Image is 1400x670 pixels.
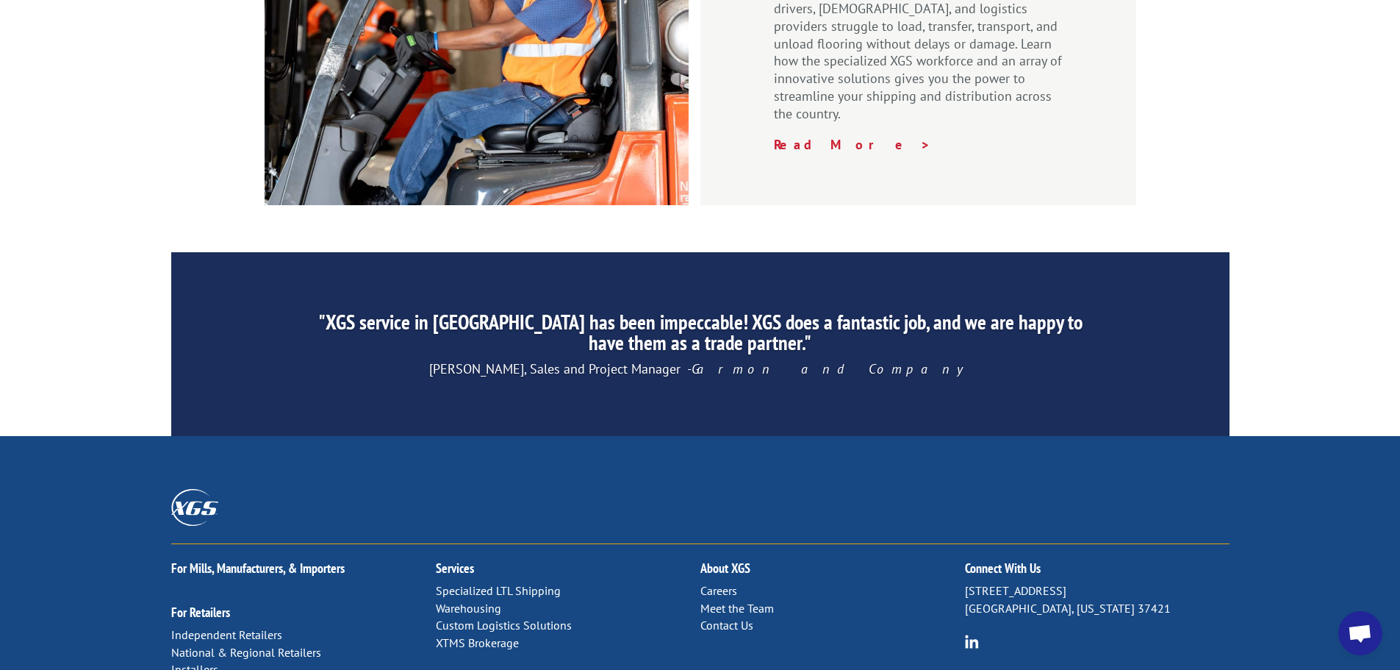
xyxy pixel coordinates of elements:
[700,601,774,616] a: Meet the Team
[171,560,345,577] a: For Mills, Manufacturers, & Importers
[774,136,931,153] a: Read More >
[700,583,737,598] a: Careers
[965,582,1230,618] p: [STREET_ADDRESS] [GEOGRAPHIC_DATA], [US_STATE] 37421
[171,489,218,525] img: XGS_Logos_ALL_2024_All_White
[965,635,979,649] img: group-6
[700,618,753,632] a: Contact Us
[171,645,321,660] a: National & Regional Retailers
[429,360,971,377] span: [PERSON_NAME], Sales and Project Manager -
[700,560,750,577] a: About XGS
[436,601,501,616] a: Warehousing
[692,360,971,377] em: Garmon and Company
[171,627,282,642] a: Independent Retailers
[965,562,1230,582] h2: Connect With Us
[309,312,1091,360] h2: "XGS service in [GEOGRAPHIC_DATA] has been impeccable! XGS does a fantastic job, and we are happy...
[436,618,572,632] a: Custom Logistics Solutions
[436,583,561,598] a: Specialized LTL Shipping
[1338,611,1382,655] div: Open chat
[436,560,474,577] a: Services
[436,635,519,650] a: XTMS Brokerage
[171,604,230,621] a: For Retailers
